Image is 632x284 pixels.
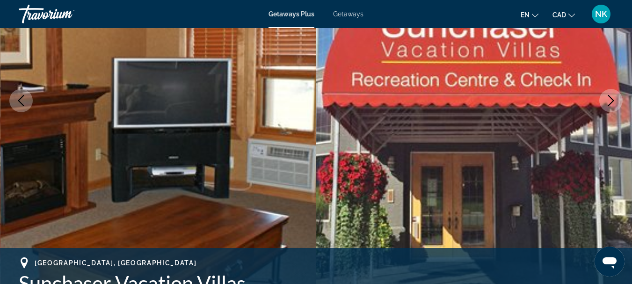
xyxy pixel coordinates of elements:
button: Next image [599,89,623,112]
button: User Menu [589,4,613,24]
button: Change language [521,8,538,22]
span: NK [595,9,607,19]
iframe: Кнопка для запуску вікна повідомлень [595,247,625,277]
span: en [521,11,530,19]
a: Travorium [19,2,112,26]
button: Change currency [552,8,575,22]
a: Getaways [333,10,363,18]
span: CAD [552,11,566,19]
span: [GEOGRAPHIC_DATA], [GEOGRAPHIC_DATA] [35,259,196,267]
button: Previous image [9,89,33,112]
a: Getaways Plus [269,10,314,18]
